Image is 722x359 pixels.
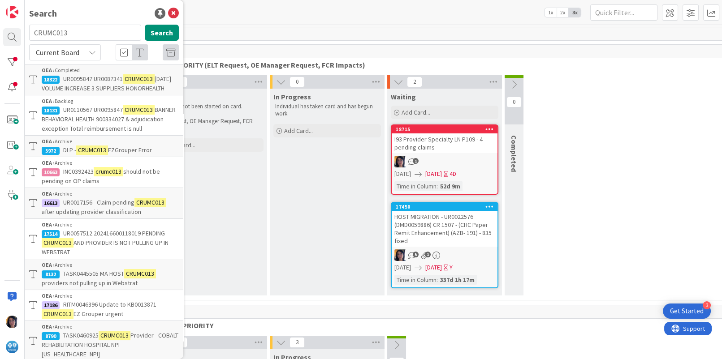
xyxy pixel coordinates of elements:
b: OEA › [42,261,55,268]
mark: CRUMC013 [99,331,130,340]
p: Work has not been started on card. [158,103,262,110]
input: Search for title... [29,25,141,41]
div: TC [392,249,497,261]
div: 10663 [42,168,60,176]
span: 3 [290,337,305,348]
p: Individual has taken card and has begun work. [275,103,379,118]
span: 2 [407,77,422,87]
div: 17186 [42,301,60,309]
div: 3 [703,301,711,309]
span: UR0017156 - Claim pending [63,198,134,206]
div: Archive [42,323,179,331]
img: TC [394,156,406,167]
a: OEA ›Archive17186RITM0046396 Update to KB0013871CRUMC013EZ Grouper urgent [25,290,183,321]
span: [DATE] [394,263,411,272]
span: TASK0460925 [63,331,99,339]
span: TASK0445505 MA HOST [63,269,124,278]
span: AND PROVIDER IS NOT PULLING UP IN WEBSTRAT [42,239,169,256]
span: [DATE] [394,169,411,179]
div: 16613 [42,199,60,207]
div: 17450 [396,204,497,210]
span: UR0110567 UR0095847 [63,106,123,114]
b: OEA › [42,292,55,299]
span: Support [19,1,41,12]
div: 337d 1h 17m [438,275,477,285]
div: I93 Provider Specialty LN P109 - 4 pending claims [392,133,497,153]
div: 17450 [392,203,497,211]
div: Archive [42,261,179,269]
mark: CRUMC013 [42,238,73,248]
div: 8790 [42,332,60,340]
span: Current Board [36,48,79,57]
div: HOST MIGRATION - UR0022576 (DMD0059886) CR 1507 - (CHC Paper Remit Enhancement) (AZB- 191) - 835 ... [392,211,497,247]
b: OEA › [42,98,55,104]
div: Archive [42,190,179,198]
b: OEA › [42,138,55,145]
span: [DATE] [425,169,442,179]
span: 5 [413,252,419,257]
span: UR0095847 UR0087341 [63,75,123,83]
div: Archive [42,137,179,145]
a: OEA ›Backlog18131UR0110567 UR0095847CRUMC013BANNER BEHAVIORAL HEALTH 900334027 & adjudication exc... [25,95,183,135]
div: 18322 [42,76,60,84]
div: 18715 [396,126,497,132]
span: Completed [510,135,519,172]
div: 17450HOST MIGRATION - UR0022576 (DMD0059886) CR 1507 - (CHC Paper Remit Enhancement) (AZB- 191) -... [392,203,497,247]
mark: CRUMC013 [123,105,155,115]
mark: CRUMC013 [42,309,73,319]
mark: CRUMC013 [123,74,155,84]
span: 3x [569,8,581,17]
input: Quick Filter... [590,4,657,21]
img: TC [6,316,18,328]
a: OEA ›Archive8132TASK0445505 MA HOSTCRUMC013providers not pulling up in Webstrat [25,259,183,290]
div: TC [392,156,497,167]
div: Open Get Started checklist, remaining modules: 3 [663,303,711,319]
span: Provider - COBALT REHABILITATION HOSPITAL NPI [US_HEALTHCARE_NPI] [42,331,178,358]
div: Completed [42,66,179,74]
div: Y [450,263,453,272]
span: RITM0046396 Update to KB0013871 [63,300,156,308]
span: 1 [425,252,431,257]
div: Backlog [42,97,179,105]
span: DLP - [63,146,76,154]
b: OEA › [42,67,55,73]
span: In Progress [273,92,311,101]
button: Search [145,25,179,41]
span: 0 [290,77,305,87]
span: Add Card... [284,127,313,135]
b: OEA › [42,323,55,330]
a: OEA ›Archive5972DLP -CRUMC013EZGrouper Error [25,135,183,157]
span: UR0057512 202416600118019 PENDING [63,229,165,237]
span: Add Card... [402,108,430,116]
div: Archive [42,292,179,300]
div: 17514 [42,230,60,238]
mark: CRUMC013 [124,269,156,278]
span: INC0392423 [63,167,94,175]
span: EZ Grouper urgent [73,310,123,318]
a: OEA ›Archive17514UR0057512 202416600118019 PENDINGCRUMC013AND PROVIDER IS NOT PULLING UP IN WEBSTRAT [25,219,183,259]
span: : [437,275,438,285]
img: Visit kanbanzone.com [6,6,18,18]
div: 5972 [42,147,60,155]
img: avatar [6,341,18,353]
div: Time in Column [394,275,437,285]
div: 18715 [392,125,497,133]
span: [DATE] [425,263,442,272]
a: 17450HOST MIGRATION - UR0022576 (DMD0059886) CR 1507 - (CHC Paper Remit Enhancement) (AZB- 191) -... [391,202,498,288]
span: 1x [545,8,557,17]
mark: crumc013 [94,167,123,176]
mark: CRUMC013 [76,145,108,155]
div: Get Started [670,307,704,316]
b: OEA › [42,159,55,166]
a: OEA ›Archive10663INC0392423crumc013should not be pending on OP claims [25,157,183,188]
a: 18715I93 Provider Specialty LN P109 - 4 pending claimsTC[DATE][DATE]4DTime in Column:52d 9m [391,124,498,195]
b: OEA › [42,221,55,228]
span: providers not pulling up in Webstrat [42,279,138,287]
span: Waiting [391,92,416,101]
div: Time in Column [394,181,437,191]
mark: CRUMC013 [134,198,166,207]
img: TC [394,249,406,261]
div: Search [29,7,57,20]
div: Archive [42,159,179,167]
div: 8132 [42,270,60,278]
